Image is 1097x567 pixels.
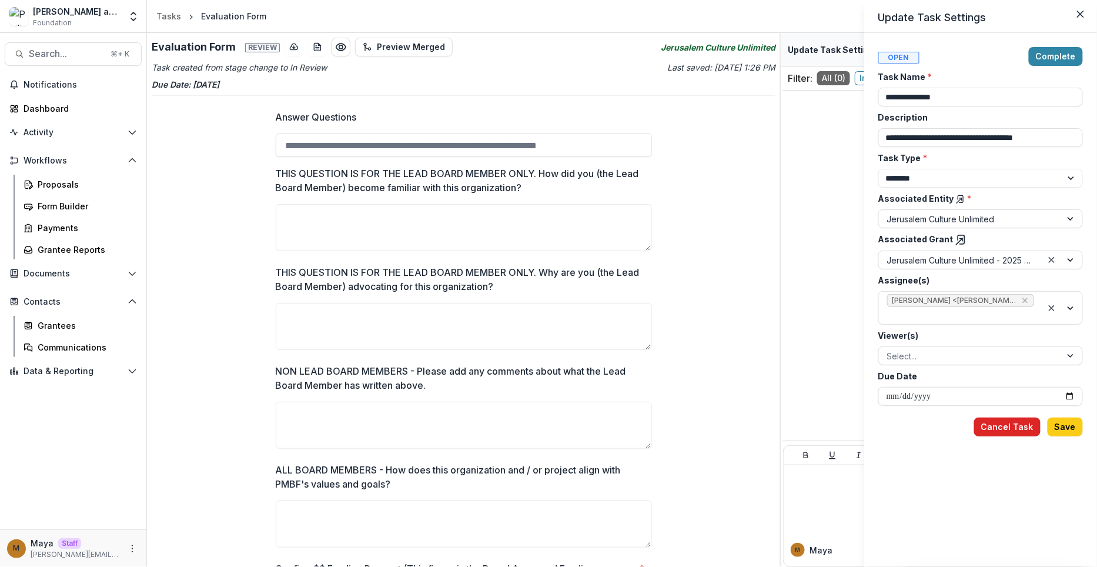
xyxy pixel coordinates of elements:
[878,329,1076,342] label: Viewer(s)
[974,418,1041,436] button: Cancel Task
[878,192,1076,205] label: Associated Entity
[1071,5,1090,24] button: Close
[1048,418,1083,436] button: Save
[878,152,1076,164] label: Task Type
[1045,301,1059,315] div: Clear selected options
[878,233,1076,246] label: Associated Grant
[1045,253,1059,267] div: Clear selected options
[1029,47,1083,66] button: Complete
[892,296,1017,305] span: [PERSON_NAME] <[PERSON_NAME][EMAIL_ADDRESS][DOMAIN_NAME]> ([PERSON_NAME][EMAIL_ADDRESS][DOMAIN_NA...
[878,52,919,64] span: Open
[878,71,1076,83] label: Task Name
[878,111,1076,124] label: Description
[878,370,1076,382] label: Due Date
[1021,295,1030,306] div: Remove Nancy Berman <nancy@pmbfoundation.org> (nancy@pmbfoundation.org)
[878,274,1076,286] label: Assignee(s)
